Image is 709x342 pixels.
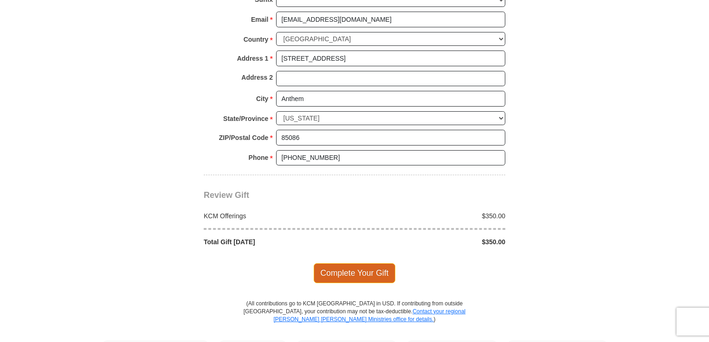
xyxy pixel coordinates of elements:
div: KCM Offerings [199,211,355,221]
strong: Phone [249,151,269,164]
span: Review Gift [204,190,249,200]
strong: ZIP/Postal Code [219,131,269,144]
strong: Country [244,33,269,46]
strong: Address 1 [237,52,269,65]
p: (All contributions go to KCM [GEOGRAPHIC_DATA] in USD. If contributing from outside [GEOGRAPHIC_D... [243,300,466,340]
a: Contact your regional [PERSON_NAME] [PERSON_NAME] Ministries office for details. [273,308,465,323]
div: $350.00 [354,211,510,221]
div: Total Gift [DATE] [199,237,355,247]
strong: State/Province [223,112,268,125]
strong: Email [251,13,268,26]
div: $350.00 [354,237,510,247]
strong: Address 2 [241,71,273,84]
strong: City [256,92,268,105]
span: Complete Your Gift [314,263,396,283]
